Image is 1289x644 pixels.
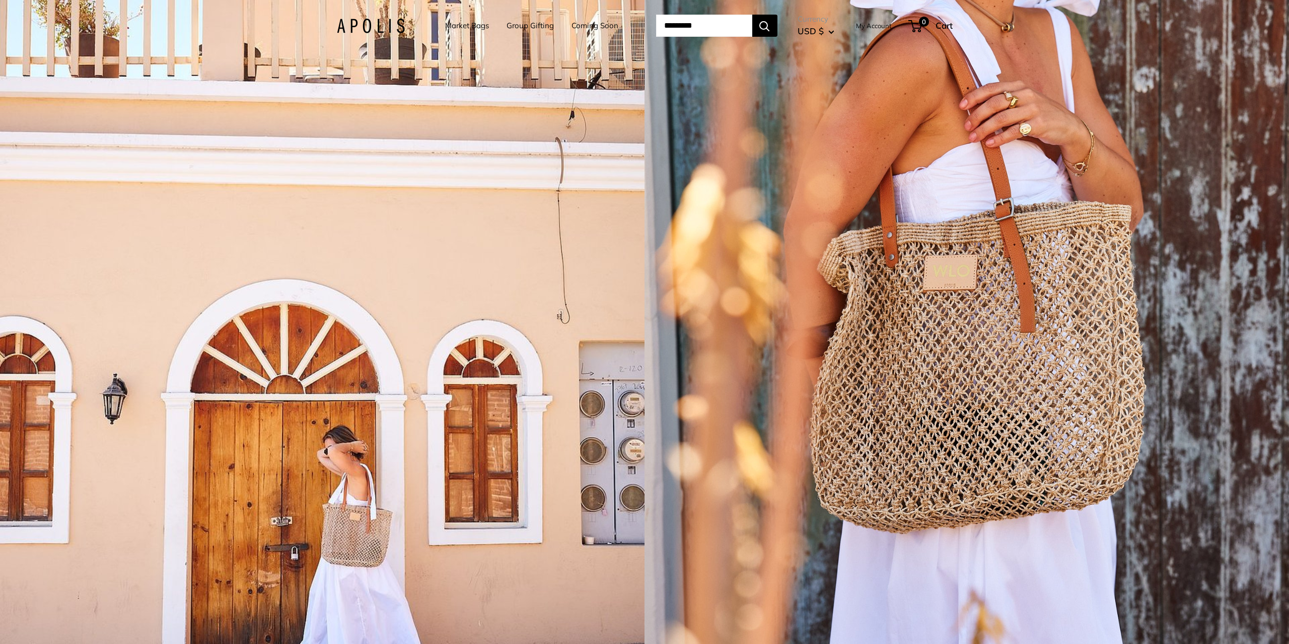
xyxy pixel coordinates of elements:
span: 0 [918,17,928,27]
a: Coming Soon [571,19,618,33]
img: Apolis [337,19,405,33]
a: My Account [856,20,892,32]
button: Search [752,15,777,37]
a: Market Bags [445,19,489,33]
a: Group Gifting [507,19,554,33]
a: 0 Cart [909,18,953,34]
span: Currency [798,12,834,26]
button: USD $ [798,23,834,39]
input: Search... [656,15,752,37]
span: Cart [936,20,953,31]
span: USD $ [798,26,824,36]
